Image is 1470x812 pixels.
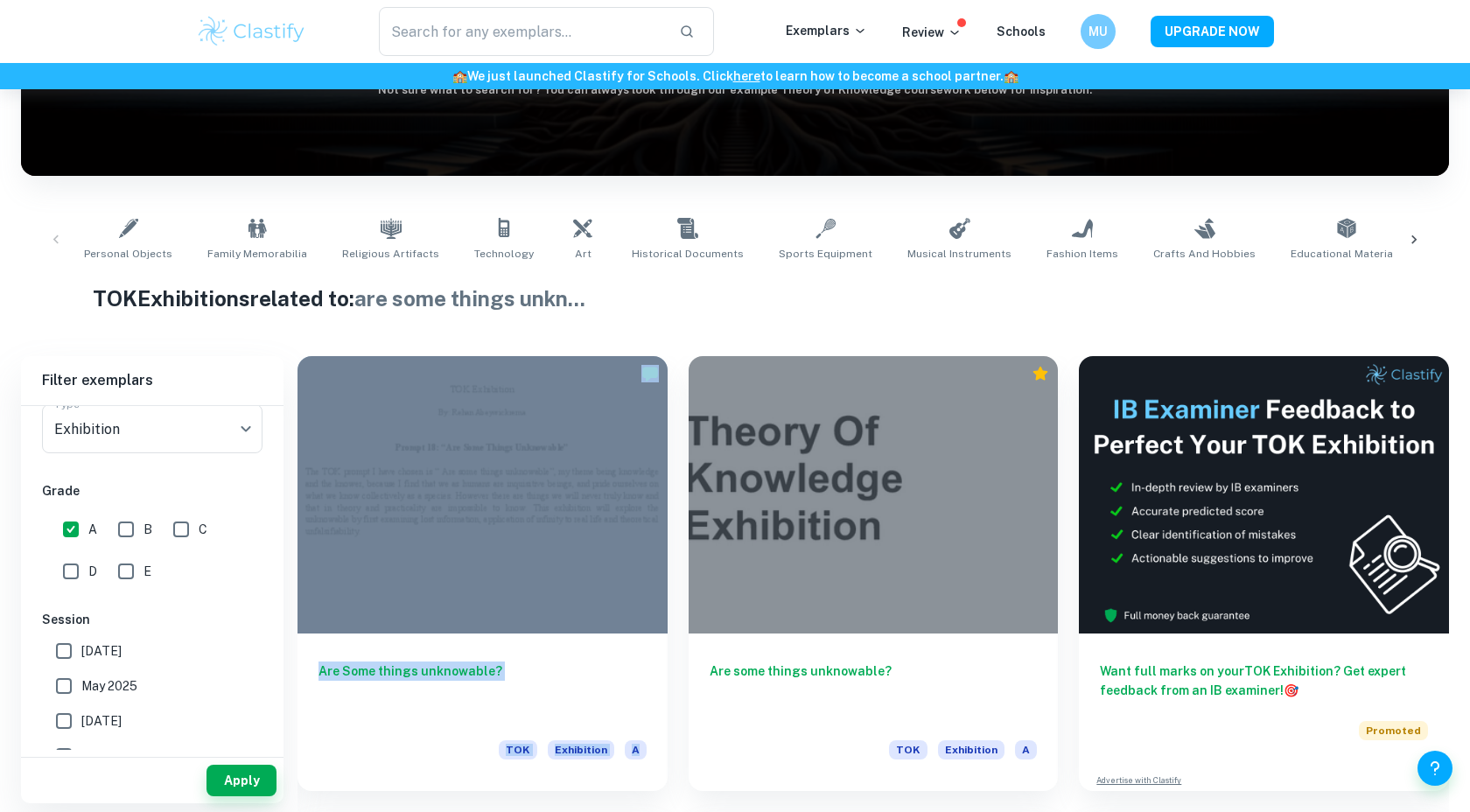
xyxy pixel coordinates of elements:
h6: Grade [42,481,262,500]
span: B [143,520,152,539]
p: Exemplars [786,21,867,40]
img: Clastify logo [196,14,307,49]
h6: Are some things unknowable? [710,661,1038,719]
span: Musical Instruments [907,246,1011,262]
span: Promoted [1359,721,1428,740]
span: Family Memorabilia [207,246,307,262]
span: E [143,562,151,581]
h6: Are Some things unknowable? [318,661,647,719]
span: TOK [499,740,537,759]
span: [DATE] [81,711,122,731]
span: [DATE] [81,641,122,661]
button: Apply [206,765,276,796]
span: 🏫 [1004,69,1018,83]
div: Premium [1032,365,1049,382]
span: Personal Objects [84,246,172,262]
img: Marked [641,365,659,382]
span: Art [575,246,591,262]
button: Help and Feedback [1417,751,1452,786]
h6: Session [42,610,262,629]
a: Want full marks on yourTOK Exhibition? Get expert feedback from an IB examiner!PromotedAdvertise ... [1079,356,1449,791]
a: Schools [997,24,1046,38]
button: MU [1081,14,1116,49]
a: Are Some things unknowable?TOKExhibitionA [297,356,668,791]
span: C [199,520,207,539]
span: May 2025 [81,676,137,696]
h6: We just launched Clastify for Schools. Click to learn how to become a school partner. [3,66,1466,86]
img: Thumbnail [1079,356,1449,633]
span: 🏫 [452,69,467,83]
span: Historical Documents [632,246,744,262]
span: Fashion Items [1046,246,1118,262]
span: Exhibition [938,740,1004,759]
span: Educational Materials [1291,246,1403,262]
h6: Want full marks on your TOK Exhibition ? Get expert feedback from an IB examiner! [1100,661,1428,700]
span: Religious Artifacts [342,246,439,262]
h6: Filter exemplars [21,356,283,405]
span: 🎯 [1284,683,1298,697]
a: here [733,69,760,83]
h6: MU [1088,22,1109,41]
span: are some things unkn ... [354,286,585,311]
input: Search for any exemplars... [379,7,665,56]
span: TOK [889,740,927,759]
a: Advertise with Clastify [1096,774,1181,787]
span: D [88,562,97,581]
span: Sports Equipment [779,246,872,262]
span: May 2024 [81,746,138,766]
div: Exhibition [42,404,262,453]
span: Technology [474,246,534,262]
h1: TOK Exhibitions related to: [93,283,1378,314]
span: Crafts and Hobbies [1153,246,1256,262]
p: Review [902,23,962,42]
span: A [88,520,97,539]
span: Exhibition [548,740,614,759]
span: A [625,740,647,759]
a: Are some things unknowable?TOKExhibitionA [689,356,1059,791]
h6: Not sure what to search for? You can always look through our example Theory of Knowledge coursewo... [21,81,1449,99]
button: UPGRADE NOW [1151,16,1274,47]
span: A [1015,740,1037,759]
